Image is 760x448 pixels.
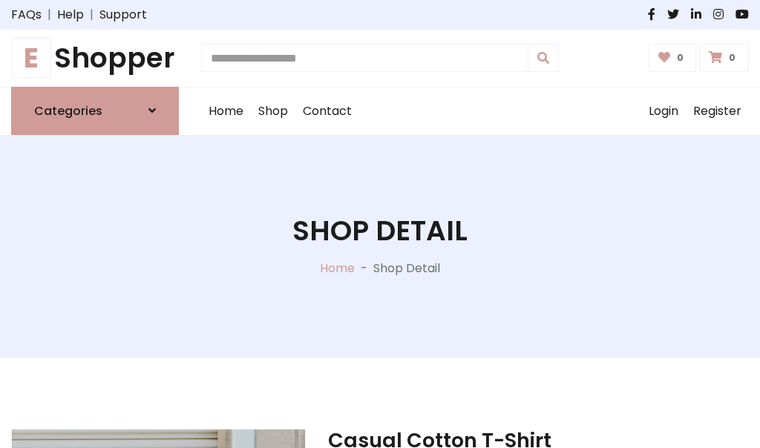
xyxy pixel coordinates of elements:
a: Categories [11,87,179,135]
a: Register [686,88,749,135]
a: 0 [699,44,749,72]
a: 0 [649,44,697,72]
a: Support [99,6,147,24]
span: | [42,6,57,24]
a: Home [201,88,251,135]
p: Shop Detail [373,260,440,277]
a: Home [320,260,355,277]
a: Login [641,88,686,135]
span: E [11,38,51,78]
h1: Shop Detail [292,214,468,248]
h6: Categories [34,104,102,118]
a: Contact [295,88,359,135]
span: | [84,6,99,24]
a: FAQs [11,6,42,24]
p: - [355,260,373,277]
a: EShopper [11,42,179,75]
a: Shop [251,88,295,135]
h1: Shopper [11,42,179,75]
span: 0 [725,51,739,65]
a: Help [57,6,84,24]
span: 0 [673,51,687,65]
